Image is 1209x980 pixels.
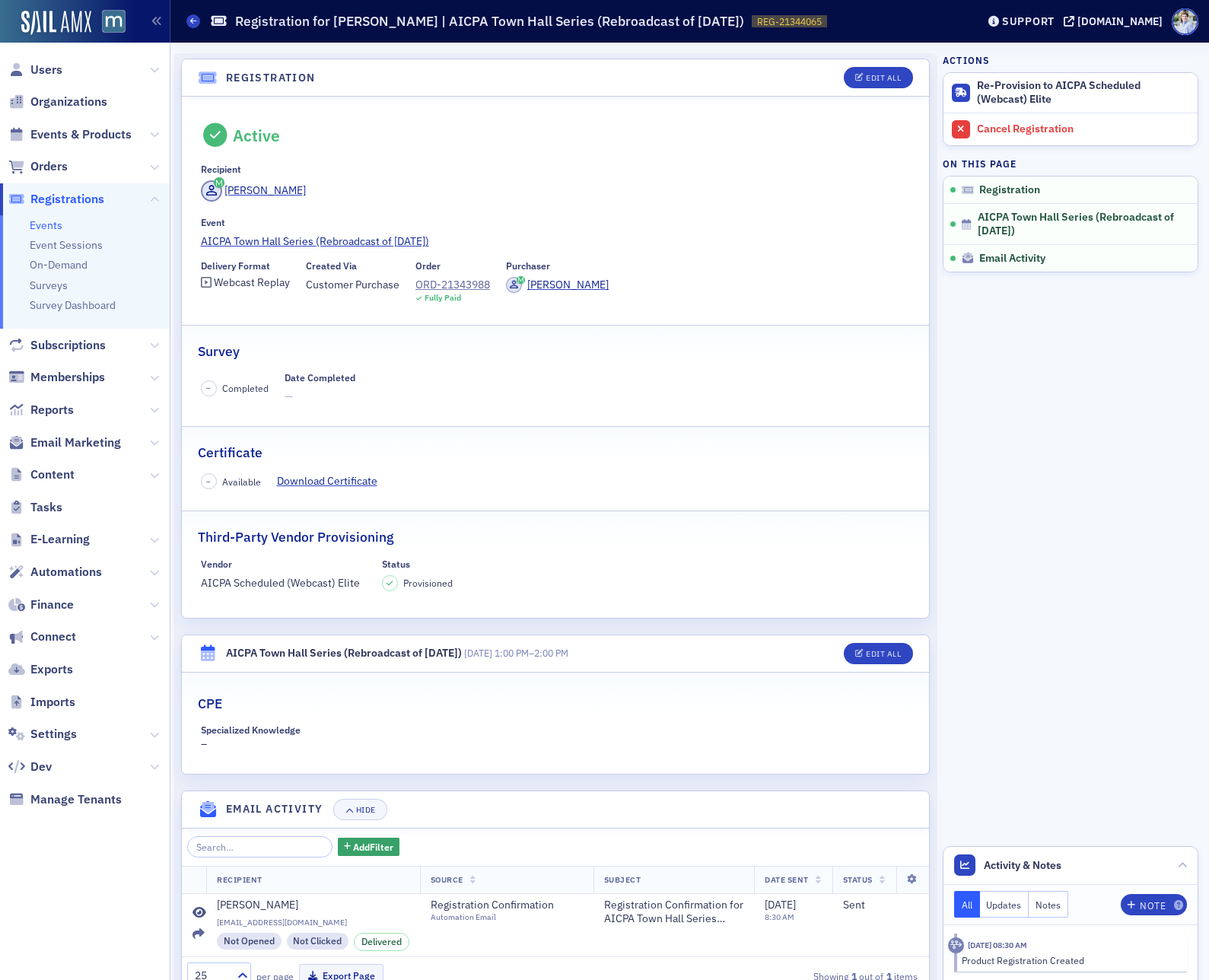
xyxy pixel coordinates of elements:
span: [DATE] [464,647,492,659]
span: Status [843,874,873,885]
span: – [206,383,211,393]
a: Survey Dashboard [30,298,116,312]
div: Edit All [866,650,901,658]
a: Tasks [8,499,62,516]
span: AICPA Scheduled (Webcast) Elite [201,575,366,591]
div: Vendor [201,558,232,570]
div: Re-Provision to AICPA Scheduled (Webcast) Elite [977,79,1190,106]
h2: Third-Party Vendor Provisioning [198,527,393,547]
div: Created Via [306,260,357,272]
time: 8:30 AM [765,912,794,922]
a: Manage Tenants [8,791,122,808]
div: Not Clicked [287,933,349,950]
div: Active [233,126,280,145]
span: Users [30,62,62,78]
span: Activity & Notes [984,857,1061,873]
span: Manage Tenants [30,791,122,808]
span: — [285,389,355,405]
span: Email Activity [979,252,1045,266]
span: E-Learning [30,531,90,548]
a: AICPA Town Hall Series (Rebroadcast of [DATE]) [201,234,911,250]
h2: CPE [198,694,222,714]
div: AICPA Town Hall Series (Rebroadcast of [DATE]) [226,645,462,661]
span: Orders [30,158,68,175]
span: Tasks [30,499,62,516]
a: Events & Products [8,126,132,143]
span: AICPA Town Hall Series (Rebroadcast of [DATE]) [978,211,1178,237]
div: Purchaser [506,260,550,272]
a: Exports [8,661,73,678]
div: Date Completed [285,372,355,383]
span: Add Filter [353,840,393,854]
a: [PERSON_NAME] [201,180,307,202]
a: Dev [8,759,52,775]
div: Sent [843,899,918,912]
button: Notes [1029,891,1068,918]
span: Organizations [30,94,107,110]
span: Recipient [217,874,262,885]
span: Profile [1172,8,1198,35]
span: Registration Confirmation [431,899,569,912]
button: All [954,891,980,918]
div: Delivery Format [201,260,270,272]
img: SailAMX [102,10,126,33]
a: Users [8,62,62,78]
a: Surveys [30,278,68,292]
time: 2:00 PM [534,647,568,659]
span: Content [30,466,75,483]
span: Registration [979,183,1040,197]
h4: Registration [226,70,316,86]
button: [DOMAIN_NAME] [1064,16,1168,27]
div: Note [1140,902,1166,910]
a: Organizations [8,94,107,110]
div: Cancel Registration [977,123,1190,136]
span: Memberships [30,369,105,386]
a: Registrations [8,191,104,208]
a: Registration ConfirmationAutomation Email [431,899,583,922]
time: 9/30/2025 08:30 AM [968,940,1027,950]
a: Email Marketing [8,434,121,451]
time: 1:00 PM [495,647,529,659]
span: Available [222,475,261,488]
div: Webcast Replay [214,278,290,287]
div: [PERSON_NAME] [224,183,306,199]
div: Delivered [354,933,409,951]
div: Not Opened [217,933,282,950]
div: ORD-21343988 [415,277,490,293]
div: Event [201,217,225,228]
div: – [201,724,366,752]
span: Email Marketing [30,434,121,451]
a: Finance [8,597,74,613]
a: Event Sessions [30,238,103,252]
button: Re-Provision to AICPA Scheduled (Webcast) Elite [943,73,1198,113]
a: Reports [8,402,74,418]
div: Automation Email [431,912,569,922]
a: E-Learning [8,531,90,548]
span: [EMAIL_ADDRESS][DOMAIN_NAME] [217,918,409,928]
a: [PERSON_NAME] [217,899,409,912]
h1: Registration for [PERSON_NAME] | AICPA Town Hall Series (Rebroadcast of [DATE]) [235,12,744,30]
div: Hide [356,806,376,814]
span: REG-21344065 [757,15,822,28]
div: Edit All [866,74,901,82]
div: Specialized Knowledge [201,724,301,736]
button: Updates [980,891,1029,918]
div: [PERSON_NAME] [527,277,609,293]
a: Imports [8,694,75,711]
span: Subscriptions [30,337,106,354]
span: Connect [30,628,76,645]
span: Reports [30,402,74,418]
div: Recipient [201,164,241,175]
span: – [206,476,211,487]
div: Activity [948,937,964,953]
h4: Email Activity [226,801,323,817]
img: SailAMX [21,11,91,35]
span: Provisioned [403,577,453,589]
span: Date Sent [765,874,809,885]
span: Completed [222,381,269,395]
span: – [464,647,568,659]
span: Events & Products [30,126,132,143]
span: Registration Confirmation for AICPA Town Hall Series (Rebroadcast of [DATE]) [604,899,743,925]
button: Note [1121,894,1187,915]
